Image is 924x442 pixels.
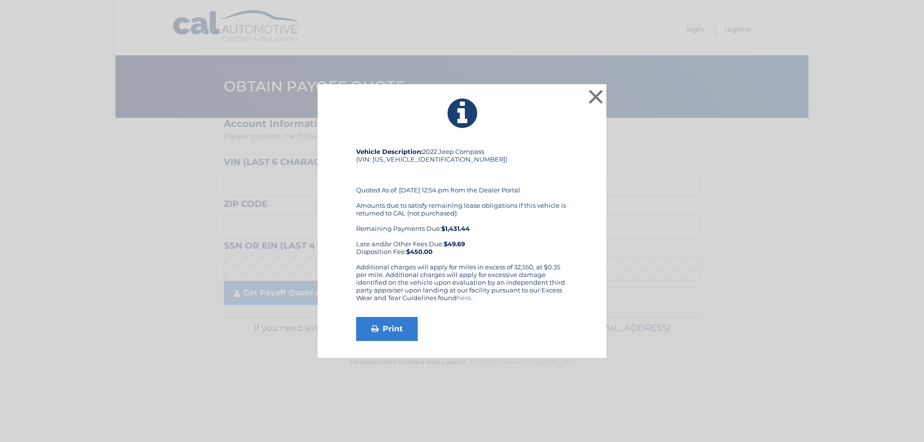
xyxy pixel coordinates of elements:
strong: $450.00 [406,248,433,255]
div: Amounts due to satisfy remaining lease obligations if this vehicle is returned to CAL (not purcha... [356,202,568,255]
button: × [586,87,605,106]
div: 2022 Jeep Compass (VIN: [US_VEHICLE_IDENTIFICATION_NUMBER]) Quoted As of: [DATE] 12:54 pm from th... [356,148,568,263]
a: here [457,294,471,302]
b: $49.69 [444,240,465,248]
strong: Vehicle Description: [356,148,423,155]
b: $1,431.44 [441,225,470,232]
div: Additional charges will apply for miles in excess of 32,550, at $0.35 per mile. Additional charge... [356,263,568,309]
a: Print [356,317,418,341]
